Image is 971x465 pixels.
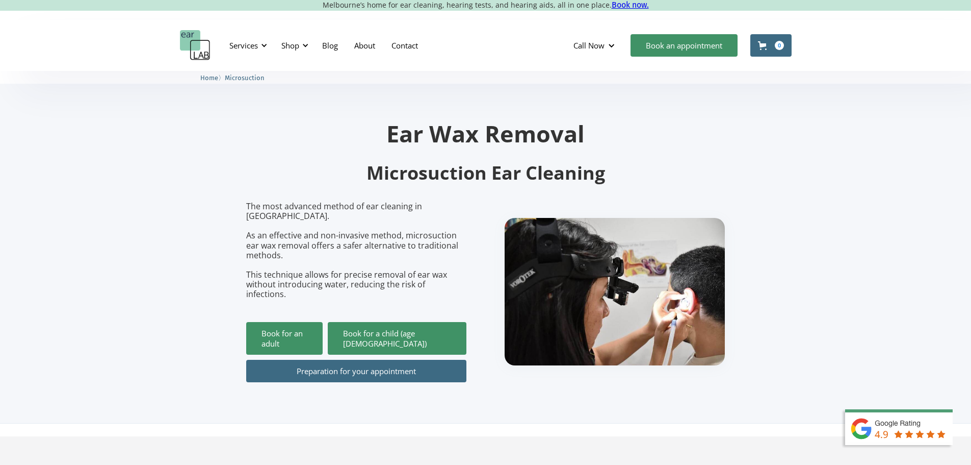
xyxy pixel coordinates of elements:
[223,30,270,61] div: Services
[200,72,218,82] a: Home
[750,34,792,57] a: Open cart
[281,40,299,51] div: Shop
[246,202,466,300] p: The most advanced method of ear cleaning in [GEOGRAPHIC_DATA]. As an effective and non-invasive m...
[180,30,211,61] a: home
[565,30,625,61] div: Call Now
[314,31,346,60] a: Blog
[275,30,311,61] div: Shop
[246,360,466,382] a: Preparation for your appointment
[225,72,265,82] a: Microsuction
[229,40,258,51] div: Services
[246,161,725,185] h2: Microsuction Ear Cleaning
[200,74,218,82] span: Home
[246,122,725,145] h1: Ear Wax Removal
[246,322,323,355] a: Book for an adult
[631,34,738,57] a: Book an appointment
[200,72,225,83] li: 〉
[505,218,725,365] img: boy getting ear checked.
[573,40,605,51] div: Call Now
[328,322,466,355] a: Book for a child (age [DEMOGRAPHIC_DATA])
[225,74,265,82] span: Microsuction
[346,31,383,60] a: About
[775,41,784,50] div: 0
[383,31,426,60] a: Contact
